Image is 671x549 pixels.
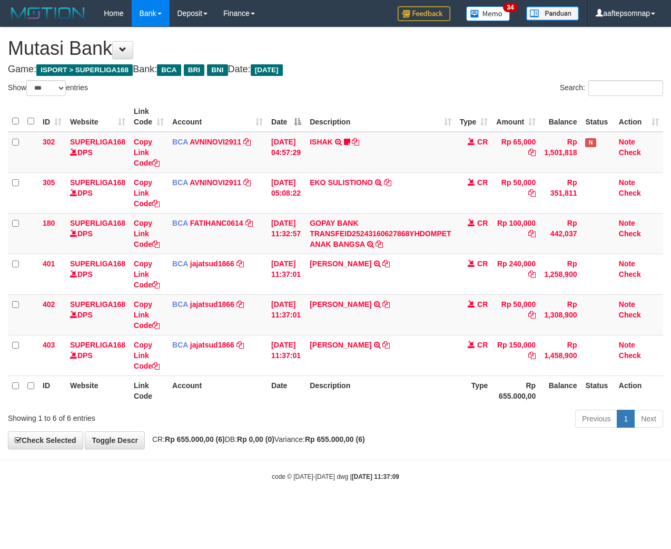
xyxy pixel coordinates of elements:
[8,5,88,21] img: MOTION_logo.png
[456,375,492,406] th: Type
[615,375,663,406] th: Action
[8,409,272,423] div: Showing 1 to 6 of 6 entries
[540,254,581,294] td: Rp 1,258,900
[492,254,540,294] td: Rp 240,000
[575,410,617,428] a: Previous
[581,375,614,406] th: Status
[477,138,488,146] span: CR
[540,375,581,406] th: Balance
[43,219,55,227] span: 180
[384,178,391,187] a: Copy EKO SULISTIONO to clipboard
[237,435,274,444] strong: Rp 0,00 (0)
[168,375,267,406] th: Account
[310,178,373,187] a: EKO SULISTIONO
[130,102,168,132] th: Link Code: activate to sort column ascending
[272,473,399,480] small: code © [DATE]-[DATE] dwg |
[398,6,450,21] img: Feedback.jpg
[190,219,243,227] a: FATIHANC0614
[540,294,581,335] td: Rp 1,308,900
[540,335,581,375] td: Rp 1,458,900
[619,351,641,360] a: Check
[634,410,663,428] a: Next
[134,259,160,289] a: Copy Link Code
[66,335,130,375] td: DPS
[245,219,253,227] a: Copy FATIHANC0614 to clipboard
[540,102,581,132] th: Balance
[134,341,160,370] a: Copy Link Code
[540,172,581,213] td: Rp 351,811
[134,300,160,330] a: Copy Link Code
[172,300,188,309] span: BCA
[134,138,160,167] a: Copy Link Code
[267,102,305,132] th: Date: activate to sort column descending
[172,178,188,187] span: BCA
[70,341,125,349] a: SUPERLIGA168
[619,229,641,238] a: Check
[352,138,359,146] a: Copy ISHAK to clipboard
[172,219,188,227] span: BCA
[310,259,371,268] a: [PERSON_NAME]
[172,341,188,349] span: BCA
[619,189,641,197] a: Check
[528,351,536,360] a: Copy Rp 150,000 to clipboard
[66,172,130,213] td: DPS
[70,259,125,268] a: SUPERLIGA168
[267,213,305,254] td: [DATE] 11:32:57
[492,213,540,254] td: Rp 100,000
[43,300,55,309] span: 402
[8,431,83,449] a: Check Selected
[560,80,663,96] label: Search:
[190,178,241,187] a: AVNINOVI2911
[43,178,55,187] span: 305
[165,435,225,444] strong: Rp 655.000,00 (6)
[615,102,663,132] th: Action: activate to sort column ascending
[251,64,283,76] span: [DATE]
[70,300,125,309] a: SUPERLIGA168
[585,138,596,147] span: Has Note
[382,259,390,268] a: Copy ADITHIAS RAMA ROSA to clipboard
[492,102,540,132] th: Amount: activate to sort column ascending
[305,375,455,406] th: Description
[528,229,536,238] a: Copy Rp 100,000 to clipboard
[528,189,536,197] a: Copy Rp 50,000 to clipboard
[456,102,492,132] th: Type: activate to sort column ascending
[528,270,536,278] a: Copy Rp 240,000 to clipboard
[528,311,536,319] a: Copy Rp 50,000 to clipboard
[617,410,635,428] a: 1
[43,138,55,146] span: 302
[477,259,488,268] span: CR
[43,341,55,349] span: 403
[492,335,540,375] td: Rp 150,000
[477,219,488,227] span: CR
[503,3,517,12] span: 34
[243,178,251,187] a: Copy AVNINOVI2911 to clipboard
[43,259,55,268] span: 401
[376,240,383,248] a: Copy GOPAY BANK TRANSFEID25243160627868YHDOMPET ANAK BANGSA to clipboard
[382,300,390,309] a: Copy IVAN FADILAH to clipboard
[267,335,305,375] td: [DATE] 11:37:01
[588,80,663,96] input: Search:
[619,341,635,349] a: Note
[477,341,488,349] span: CR
[134,219,160,248] a: Copy Link Code
[267,294,305,335] td: [DATE] 11:37:01
[477,300,488,309] span: CR
[8,80,88,96] label: Show entries
[66,213,130,254] td: DPS
[66,375,130,406] th: Website
[382,341,390,349] a: Copy BAMBANG PRASETIYO to clipboard
[172,138,188,146] span: BCA
[492,132,540,173] td: Rp 65,000
[310,300,371,309] a: [PERSON_NAME]
[619,148,641,157] a: Check
[168,102,267,132] th: Account: activate to sort column ascending
[352,473,399,480] strong: [DATE] 11:37:09
[492,294,540,335] td: Rp 50,000
[66,254,130,294] td: DPS
[184,64,204,76] span: BRI
[619,219,635,227] a: Note
[236,341,244,349] a: Copy jajatsud1866 to clipboard
[66,102,130,132] th: Website: activate to sort column ascending
[267,132,305,173] td: [DATE] 04:57:29
[310,341,371,349] a: [PERSON_NAME]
